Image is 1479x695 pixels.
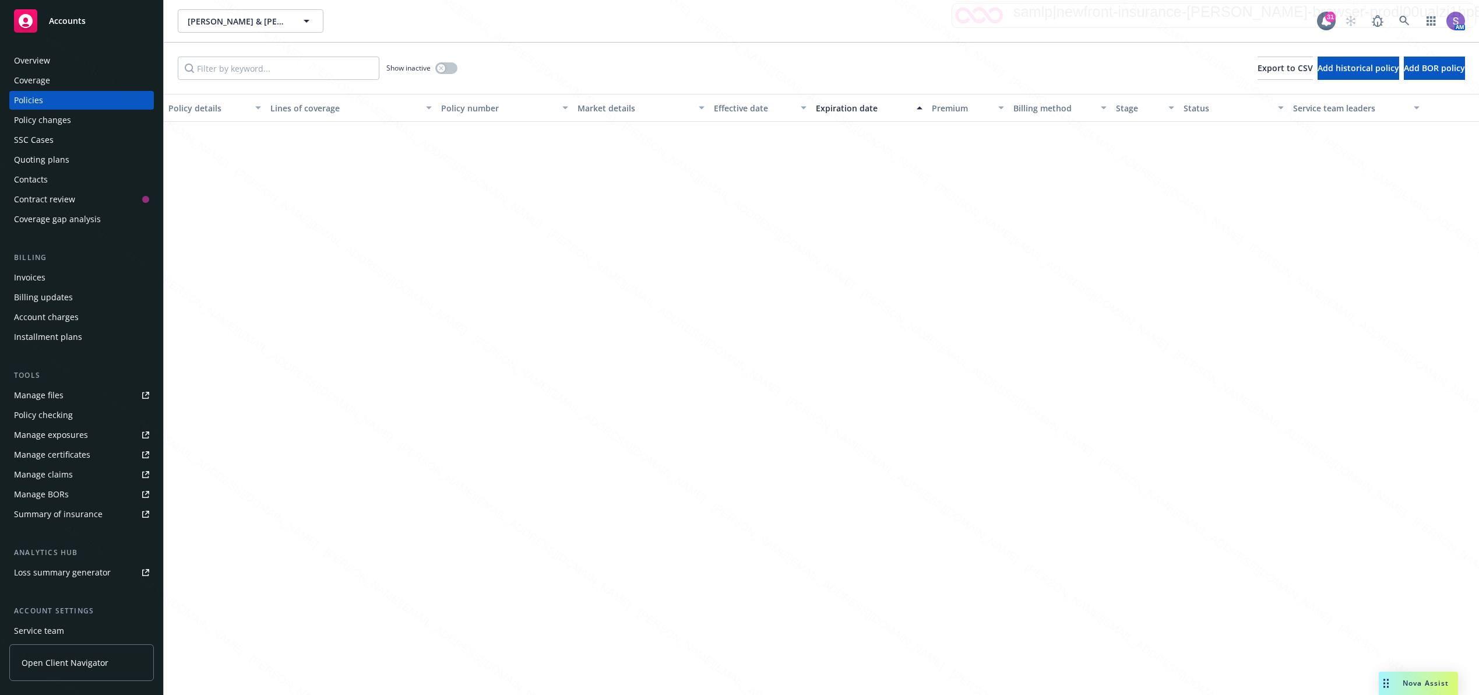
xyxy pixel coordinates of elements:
a: Manage claims [9,465,154,484]
a: Policy changes [9,111,154,129]
button: Lines of coverage [266,94,436,122]
div: Drag to move [1379,672,1393,695]
div: Manage files [14,386,64,405]
div: Contacts [14,170,48,189]
a: Quoting plans [9,150,154,169]
button: Export to CSV [1258,57,1313,80]
div: Invoices [14,268,45,287]
div: Manage certificates [14,445,90,464]
span: Open Client Navigator [22,657,108,669]
button: Nova Assist [1379,672,1458,695]
a: Policies [9,91,154,110]
button: Effective date [709,94,811,122]
a: Manage exposures [9,426,154,444]
a: Overview [9,51,154,70]
div: Loss summary generator [14,563,111,582]
a: Policy checking [9,406,154,424]
span: Accounts [49,16,86,26]
div: Account settings [9,605,154,617]
a: Manage BORs [9,485,154,504]
div: Analytics hub [9,547,154,559]
div: Policies [14,91,43,110]
div: Expiration date [816,102,910,114]
button: Market details [573,94,709,122]
div: Coverage [14,71,50,90]
button: [PERSON_NAME] & [PERSON_NAME] [178,9,323,33]
div: SSC Cases [14,131,54,149]
div: Overview [14,51,50,70]
a: Summary of insurance [9,505,154,524]
div: Service team leaders [1293,102,1407,114]
a: Contract review [9,190,154,209]
button: Billing method [1009,94,1111,122]
a: Contacts [9,170,154,189]
a: Accounts [9,5,154,37]
span: Add BOR policy [1404,62,1465,73]
img: photo [1446,12,1465,30]
div: Manage claims [14,465,73,484]
div: Policy details [168,102,248,114]
button: Expiration date [811,94,927,122]
button: Stage [1111,94,1179,122]
a: Billing updates [9,288,154,307]
a: Coverage gap analysis [9,210,154,229]
span: Export to CSV [1258,62,1313,73]
a: Switch app [1420,9,1443,33]
div: Contract review [14,190,75,209]
div: Premium [932,102,991,114]
button: Policy number [436,94,573,122]
div: Effective date [714,102,794,114]
div: Policy changes [14,111,71,129]
button: Policy details [164,94,266,122]
div: Market details [577,102,692,114]
a: Service team [9,622,154,640]
div: Billing method [1013,102,1093,114]
a: Start snowing [1339,9,1362,33]
a: Account charges [9,308,154,327]
div: Service team [14,622,64,640]
input: Filter by keyword... [178,57,379,80]
div: Billing [9,252,154,264]
a: Manage certificates [9,445,154,464]
a: Loss summary generator [9,563,154,582]
a: Invoices [9,268,154,287]
div: Quoting plans [14,150,69,169]
div: Tools [9,370,154,381]
div: Account charges [14,308,79,327]
div: Manage exposures [14,426,88,444]
button: Status [1179,94,1288,122]
span: Nova Assist [1403,678,1449,688]
div: Lines of coverage [270,102,418,114]
div: Coverage gap analysis [14,210,101,229]
a: Manage files [9,386,154,405]
button: Add BOR policy [1404,57,1465,80]
button: Premium [927,94,1009,122]
div: Status [1184,102,1270,114]
button: Add historical policy [1318,57,1399,80]
a: Installment plans [9,328,154,346]
span: [PERSON_NAME] & [PERSON_NAME] [188,15,288,27]
div: Policy checking [14,406,73,424]
div: 31 [1325,12,1336,22]
span: Add historical policy [1318,62,1399,73]
button: Service team leaders [1288,94,1425,122]
span: Show inactive [386,63,431,73]
div: Summary of insurance [14,505,103,524]
div: Installment plans [14,328,82,346]
div: Manage BORs [14,485,69,504]
div: Policy number [441,102,555,114]
a: Search [1393,9,1416,33]
a: SSC Cases [9,131,154,149]
a: Report a Bug [1366,9,1389,33]
a: Coverage [9,71,154,90]
div: Billing updates [14,288,73,307]
div: Stage [1116,102,1162,114]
